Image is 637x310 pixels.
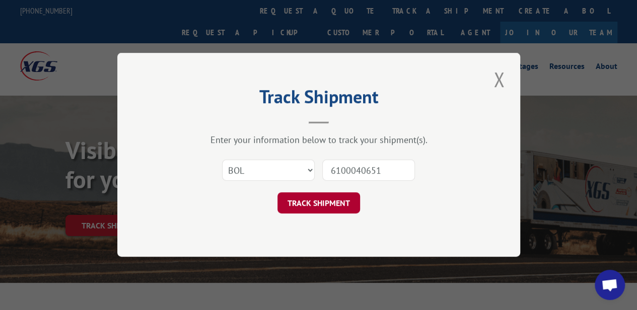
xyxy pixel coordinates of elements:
[168,134,470,146] div: Enter your information below to track your shipment(s).
[168,90,470,109] h2: Track Shipment
[595,270,625,300] a: Open chat
[322,160,415,181] input: Number(s)
[277,193,360,214] button: TRACK SHIPMENT
[490,65,508,93] button: Close modal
